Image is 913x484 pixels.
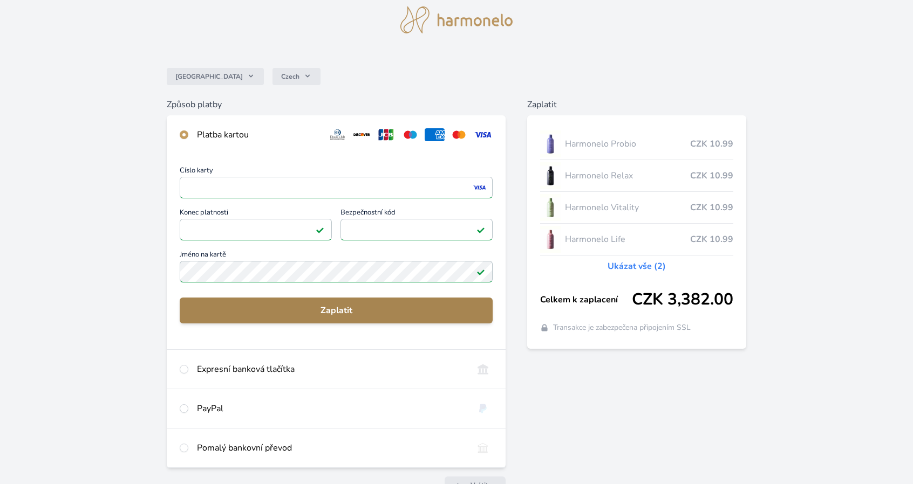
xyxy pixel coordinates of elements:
img: Platné pole [316,225,324,234]
iframe: Iframe pro datum vypršení platnosti [185,222,327,237]
span: Harmonelo Life [565,233,690,246]
button: Czech [272,68,321,85]
img: CLEAN_PROBIO_se_stinem_x-lo.jpg [540,130,561,157]
span: Bezpečnostní kód [340,209,493,219]
div: Pomalý bankovní převod [197,441,465,454]
span: CZK 10.99 [690,169,733,182]
h6: Způsob platby [167,98,506,111]
input: Jméno na kartěPlatné pole [180,261,493,282]
img: Platné pole [476,225,485,234]
img: paypal.svg [473,402,493,415]
iframe: Iframe pro číslo karty [185,180,488,195]
span: Harmonelo Relax [565,169,690,182]
img: CLEAN_LIFE_se_stinem_x-lo.jpg [540,226,561,253]
img: bankTransfer_IBAN.svg [473,441,493,454]
img: mc.svg [449,128,469,141]
span: Celkem k zaplacení [540,293,632,306]
span: CZK 10.99 [690,233,733,246]
span: [GEOGRAPHIC_DATA] [175,72,243,81]
img: logo.svg [400,6,513,33]
img: maestro.svg [400,128,420,141]
img: CLEAN_VITALITY_se_stinem_x-lo.jpg [540,194,561,221]
button: Zaplatit [180,298,493,323]
span: CZK 3,382.00 [632,290,733,309]
span: Číslo karty [180,167,493,177]
span: Zaplatit [188,304,485,317]
div: PayPal [197,402,465,415]
span: Konec platnosti [180,209,332,219]
span: CZK 10.99 [690,137,733,150]
img: Platné pole [476,267,485,276]
a: Ukázat vše (2) [608,260,666,273]
span: Harmonelo Probio [565,137,690,150]
iframe: Iframe pro bezpečnostní kód [345,222,488,237]
img: CLEAN_RELAX_se_stinem_x-lo.jpg [540,162,561,189]
span: Jméno na kartě [180,251,493,261]
img: discover.svg [352,128,372,141]
span: Czech [281,72,299,81]
button: [GEOGRAPHIC_DATA] [167,68,264,85]
img: jcb.svg [376,128,396,141]
span: Transakce je zabezpečena připojením SSL [553,322,691,333]
div: Expresní banková tlačítka [197,363,465,376]
div: Platba kartou [197,128,319,141]
img: diners.svg [328,128,348,141]
img: visa.svg [473,128,493,141]
img: amex.svg [425,128,445,141]
img: onlineBanking_CZ.svg [473,363,493,376]
img: visa [472,183,487,192]
span: CZK 10.99 [690,201,733,214]
span: Harmonelo Vitality [565,201,690,214]
h6: Zaplatit [527,98,746,111]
